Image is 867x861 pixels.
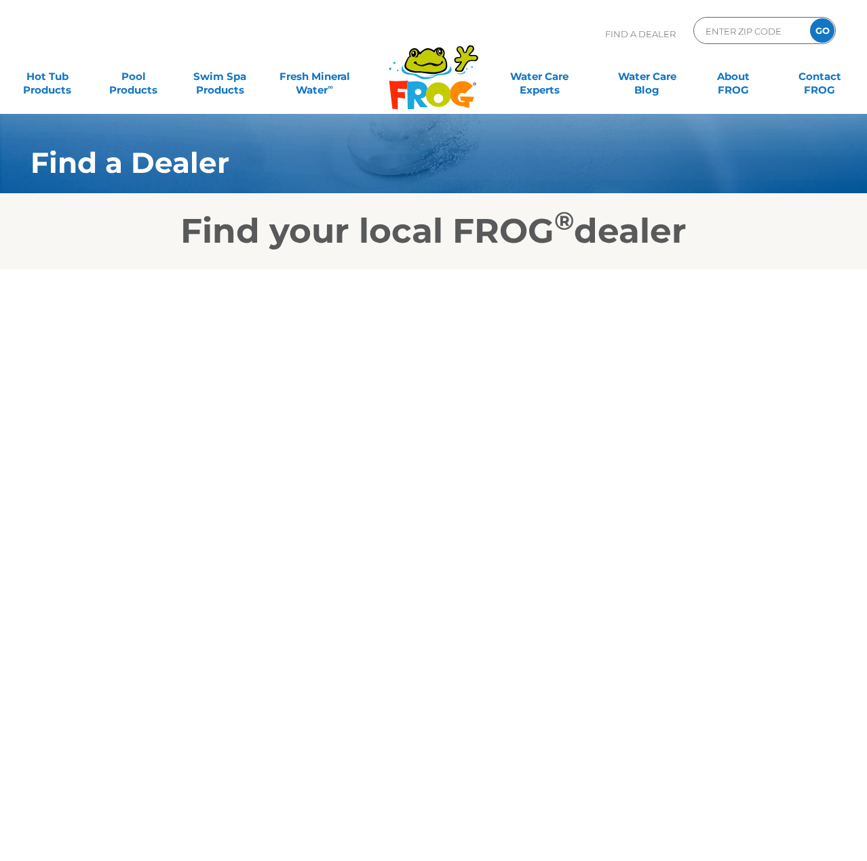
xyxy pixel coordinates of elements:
[100,63,167,90] a: PoolProducts
[273,63,357,90] a: Fresh MineralWater∞
[485,63,594,90] a: Water CareExperts
[381,27,486,110] img: Frog Products Logo
[810,18,834,43] input: GO
[613,63,680,90] a: Water CareBlog
[187,63,254,90] a: Swim SpaProducts
[14,63,81,90] a: Hot TubProducts
[328,82,333,92] sup: ∞
[31,146,772,179] h1: Find a Dealer
[554,205,574,236] sup: ®
[700,63,767,90] a: AboutFROG
[10,211,857,252] h2: Find your local FROG dealer
[786,63,853,90] a: ContactFROG
[605,17,676,51] p: Find A Dealer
